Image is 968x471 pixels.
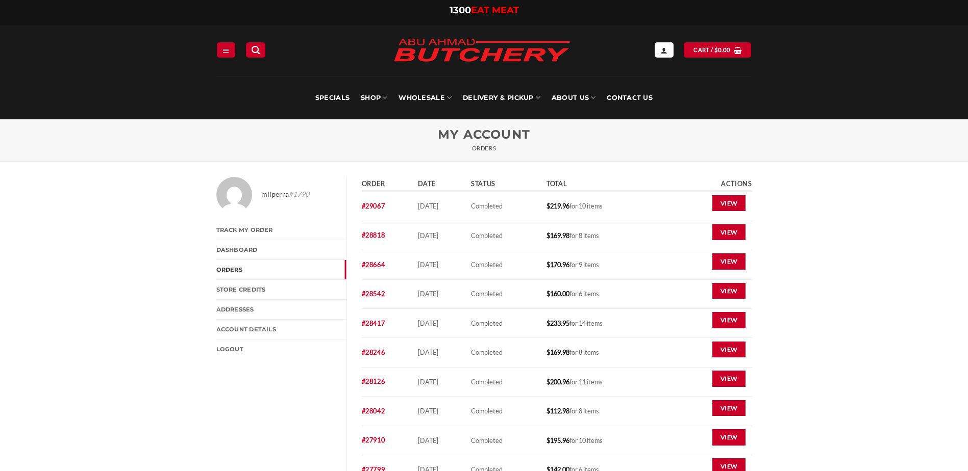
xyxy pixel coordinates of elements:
a: View order number 29067 [362,202,385,210]
span: 195.96 [547,436,569,444]
nav: Account pages [216,220,346,359]
span: 112.98 [547,407,569,415]
a: Search [246,42,265,57]
span: 169.98 [547,348,569,356]
a: View order 28542 [712,283,746,299]
a: Menu [217,42,235,57]
em: #1790 [289,190,309,198]
a: Store Credits [216,280,346,299]
a: View order 28417 [712,312,746,328]
a: View order number 27910 [362,436,385,444]
td: for 10 items [543,426,667,455]
a: View order 28664 [712,253,746,270]
a: About Us [552,76,595,119]
span: $ [547,348,550,356]
span: milperra [261,189,309,200]
span: Order [362,179,385,188]
span: $ [547,290,550,298]
span: Status [471,179,495,188]
span: 160.00 [547,290,569,298]
time: [DATE] [418,436,438,444]
a: View order number 28246 [362,348,385,356]
span: $ [547,231,550,240]
a: Dashboard [216,240,346,259]
time: [DATE] [418,319,438,327]
a: View order number 28126 [362,377,385,385]
time: [DATE] [418,290,438,298]
td: for 11 items [543,368,667,397]
span: 219.96 [547,202,569,210]
td: Completed [468,338,543,367]
img: Abu Ahmad Butchery [385,32,579,70]
a: Logout [216,339,346,359]
time: [DATE] [418,202,438,210]
span: $ [547,319,550,327]
span: 169.98 [547,231,569,240]
a: Addresses [216,300,346,319]
span: 1300 [450,5,471,16]
bdi: 0.00 [714,46,731,53]
a: SHOP [361,76,387,119]
span: Actions [721,179,752,188]
a: Specials [315,76,350,119]
td: Completed [468,250,543,279]
time: [DATE] [418,407,438,415]
span: $ [714,45,718,55]
a: View order number 28664 [362,260,385,269]
img: Avatar of milperra [216,177,252,213]
td: for 10 items [543,192,667,221]
span: Total [547,179,567,188]
td: for 9 items [543,250,667,279]
td: for 8 items [543,338,667,367]
span: Cart / [693,45,730,55]
a: View order 28818 [712,224,746,241]
a: Wholesale [399,76,452,119]
a: View order number 28417 [362,319,385,327]
td: for 8 items [543,221,667,250]
span: 170.96 [547,260,569,269]
a: Delivery & Pickup [463,76,540,119]
a: View order number 28042 [362,407,385,415]
a: Account details [216,320,346,339]
td: Completed [468,368,543,397]
a: Contact Us [607,76,653,119]
a: View order 29067 [712,195,746,212]
a: View order number 28542 [362,290,385,298]
span: 233.95 [547,319,569,327]
td: Completed [468,426,543,455]
td: for 6 items [543,280,667,309]
a: View cart [684,42,751,57]
td: Completed [468,280,543,309]
h1: My Account [216,127,752,142]
span: $ [547,407,550,415]
span: EAT MEAT [471,5,519,16]
a: View order 28042 [712,400,746,416]
time: [DATE] [418,231,438,240]
a: View order 27910 [712,429,746,446]
td: for 14 items [543,309,667,338]
time: [DATE] [418,378,438,386]
a: My account [655,42,673,57]
a: View order number 28818 [362,231,385,239]
a: View order 28246 [712,342,746,358]
a: Track My Order [216,220,346,240]
td: for 8 items [543,397,667,426]
span: $ [547,378,550,386]
a: Orders [216,260,346,279]
a: View order 28126 [712,371,746,387]
a: 1300EAT MEAT [450,5,519,16]
time: [DATE] [418,348,438,356]
span: Date [418,179,436,188]
span: $ [547,436,550,444]
small: Orders [472,145,496,152]
td: Completed [468,397,543,426]
td: Completed [468,309,543,338]
span: $ [547,260,550,269]
span: 200.96 [547,378,569,386]
time: [DATE] [418,260,438,269]
td: Completed [468,221,543,250]
span: $ [547,202,550,210]
td: Completed [468,192,543,221]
